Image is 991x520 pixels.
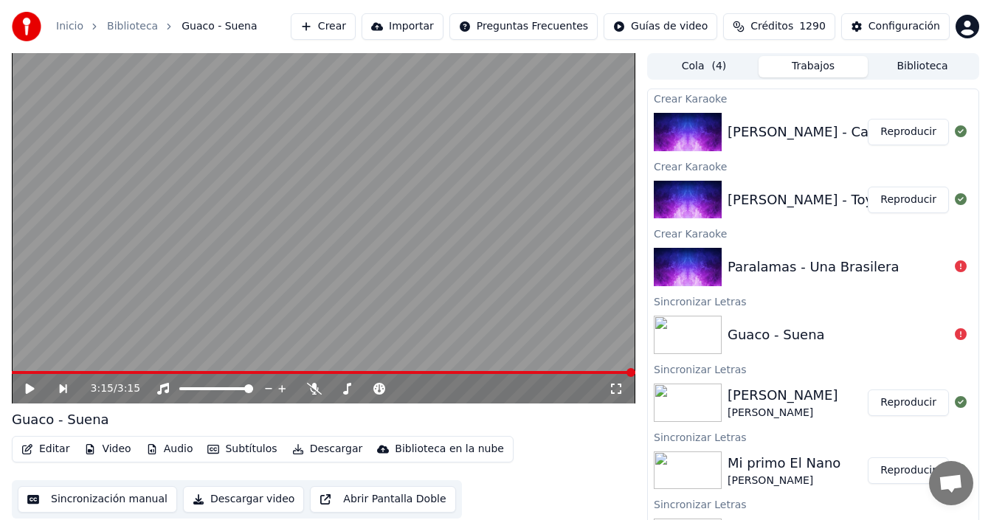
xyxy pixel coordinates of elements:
[12,12,41,41] img: youka
[648,292,978,310] div: Sincronizar Letras
[868,457,949,484] button: Reproducir
[868,119,949,145] button: Reproducir
[728,325,825,345] div: Guaco - Suena
[868,389,949,416] button: Reproducir
[759,56,868,77] button: Trabajos
[728,453,840,474] div: Mi primo El Nano
[799,19,826,34] span: 1290
[78,439,137,460] button: Video
[648,428,978,446] div: Sincronizar Letras
[183,486,304,513] button: Descargar video
[711,59,726,74] span: ( 4 )
[362,13,443,40] button: Importar
[728,474,840,488] div: [PERSON_NAME]
[728,190,936,210] div: [PERSON_NAME] - Toy contento
[868,56,977,77] button: Biblioteca
[728,406,838,420] div: [PERSON_NAME]
[15,439,75,460] button: Editar
[604,13,717,40] button: Guías de video
[140,439,199,460] button: Audio
[648,157,978,175] div: Crear Karaoke
[18,486,177,513] button: Sincronización manual
[929,461,973,505] a: Chat abierto
[869,19,940,34] div: Configuración
[291,13,356,40] button: Crear
[91,381,114,396] span: 3:15
[648,89,978,107] div: Crear Karaoke
[310,486,455,513] button: Abrir Pantalla Doble
[12,409,109,430] div: Guaco - Suena
[117,381,140,396] span: 3:15
[91,381,126,396] div: /
[723,13,835,40] button: Créditos1290
[449,13,598,40] button: Preguntas Frecuentes
[728,257,899,277] div: Paralamas - Una Brasilera
[841,13,950,40] button: Configuración
[286,439,369,460] button: Descargar
[56,19,258,34] nav: breadcrumb
[56,19,83,34] a: Inicio
[182,19,257,34] span: Guaco - Suena
[107,19,158,34] a: Biblioteca
[648,360,978,378] div: Sincronizar Letras
[728,385,838,406] div: [PERSON_NAME]
[395,442,504,457] div: Biblioteca en la nube
[648,224,978,242] div: Crear Karaoke
[750,19,793,34] span: Créditos
[201,439,283,460] button: Subtítulos
[649,56,759,77] button: Cola
[868,187,949,213] button: Reproducir
[648,495,978,513] div: Sincronizar Letras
